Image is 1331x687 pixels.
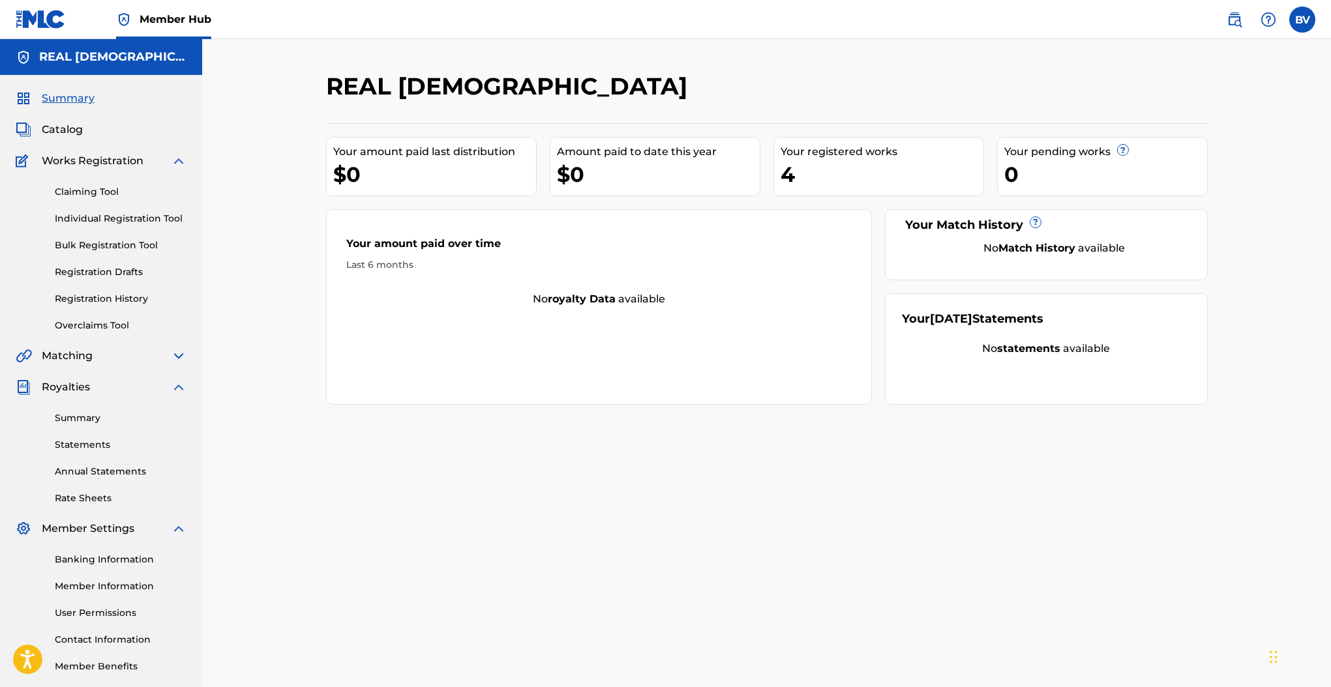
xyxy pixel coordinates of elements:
[930,312,972,326] span: [DATE]
[1118,145,1128,155] span: ?
[346,258,852,272] div: Last 6 months
[327,291,872,307] div: No available
[55,292,187,306] a: Registration History
[42,91,95,106] span: Summary
[333,160,536,189] div: $0
[16,153,33,169] img: Works Registration
[1030,217,1041,227] span: ?
[42,379,90,395] span: Royalties
[16,348,32,364] img: Matching
[55,212,187,226] a: Individual Registration Tool
[902,341,1191,357] div: No available
[902,216,1191,234] div: Your Match History
[42,153,143,169] span: Works Registration
[781,160,983,189] div: 4
[1270,637,1278,677] div: Drag
[16,91,95,106] a: SummarySummary
[557,160,760,189] div: $0
[42,348,93,364] span: Matching
[42,122,83,138] span: Catalog
[902,310,1043,328] div: Your Statements
[171,521,187,536] img: expand
[55,319,187,332] a: Overclaims Tool
[55,185,187,199] a: Claiming Tool
[1255,7,1281,33] div: Help
[55,606,187,620] a: User Permissions
[1289,7,1315,33] div: User Menu
[346,236,852,258] div: Your amount paid over time
[55,553,187,566] a: Banking Information
[140,12,211,27] span: Member Hub
[55,239,187,252] a: Bulk Registration Tool
[1004,160,1207,189] div: 0
[1221,7,1248,33] a: Public Search
[55,465,187,478] a: Annual Statements
[16,10,66,29] img: MLC Logo
[998,242,1075,254] strong: Match History
[326,72,694,101] h2: REAL [DEMOGRAPHIC_DATA]
[39,50,187,65] h5: REAL QUAKER
[548,293,616,305] strong: royalty data
[55,265,187,279] a: Registration Drafts
[918,241,1191,256] div: No available
[16,379,31,395] img: Royalties
[1294,465,1331,570] iframe: Resource Center
[42,521,134,536] span: Member Settings
[55,438,187,452] a: Statements
[333,144,536,160] div: Your amount paid last distribution
[55,660,187,673] a: Member Benefits
[16,50,31,65] img: Accounts
[171,348,187,364] img: expand
[55,411,187,425] a: Summary
[557,144,760,160] div: Amount paid to date this year
[1266,624,1331,687] iframe: Chat Widget
[16,521,31,536] img: Member Settings
[171,379,187,395] img: expand
[16,122,31,138] img: Catalog
[55,633,187,647] a: Contact Information
[1004,144,1207,160] div: Your pending works
[1261,12,1276,27] img: help
[781,144,983,160] div: Your registered works
[55,491,187,505] a: Rate Sheets
[997,342,1060,355] strong: statements
[171,153,187,169] img: expand
[1227,12,1242,27] img: search
[16,91,31,106] img: Summary
[55,579,187,593] a: Member Information
[16,122,83,138] a: CatalogCatalog
[116,12,132,27] img: Top Rightsholder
